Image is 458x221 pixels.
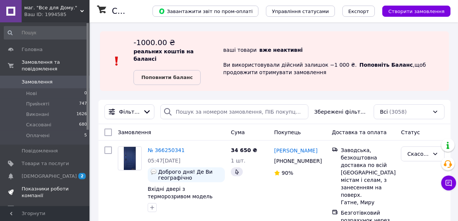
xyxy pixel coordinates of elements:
a: Створити замовлення [375,8,451,14]
b: реальних коштів на балансі [134,48,194,62]
h1: Список замовлень [112,7,188,16]
span: Cума [231,129,245,135]
span: Виконані [26,111,49,118]
span: Показники роботи компанії [22,186,69,199]
span: Оплачені [26,132,50,139]
span: 05:47[DATE] [148,158,181,164]
span: Створити замовлення [388,9,445,14]
input: Пошук за номером замовлення, ПІБ покупця, номером телефону, Email, номером накладної [160,104,308,119]
span: Замовлення [118,129,151,135]
span: 2 [78,173,86,179]
button: Управління статусами [266,6,335,17]
b: Поповніть Баланс [360,62,413,68]
span: Головна [22,46,43,53]
a: [PERSON_NAME] [274,147,317,154]
span: 0 [84,90,87,97]
span: 1 шт. [231,158,245,164]
span: 1626 [76,111,87,118]
img: :speech_balloon: [151,169,157,175]
span: 90% [282,170,293,176]
input: Пошук [4,26,88,40]
span: Товари та послуги [22,160,69,167]
span: Експорт [348,9,369,14]
a: Поповнити баланс [134,70,201,85]
button: Створити замовлення [382,6,451,17]
span: Замовлення та повідомлення [22,59,90,72]
div: ваші товари Ви використовували дійсний залишок −1 000 ₴. , щоб продовжити отримувати замовлення [223,37,449,85]
span: 680 [79,121,87,128]
span: Покупець [274,129,301,135]
span: маг. "Все для Дому." [24,4,80,11]
div: Скасовано [407,150,429,158]
div: Гатне, Миру [341,199,395,206]
b: вже неактивні [259,47,303,53]
span: Управління статусами [272,9,329,14]
span: [PHONE_NUMBER] [274,158,322,164]
span: Статус [401,129,420,135]
button: Експорт [342,6,375,17]
span: Нові [26,90,37,97]
span: Доброго дня! Де Ви географічно знаходитеся? [158,169,222,181]
img: Фото товару [124,147,136,170]
span: Доставка та оплата [332,129,387,135]
img: :exclamation: [111,56,122,67]
a: Фото товару [118,146,142,170]
div: Заводська, безкоштовна доставка по всій [GEOGRAPHIC_DATA] містам і селам, з занесенням на поверх. [341,146,395,199]
span: Завантажити звіт по пром-оплаті [159,8,252,15]
span: Замовлення [22,79,53,85]
span: (3058) [389,109,407,115]
div: Ваш ID: 1994585 [24,11,90,18]
span: Збережені фільтри: [314,108,368,116]
span: Фільтри [119,108,140,116]
button: Чат з покупцем [441,176,456,190]
span: Відгуки [22,205,41,212]
button: Завантажити звіт по пром-оплаті [153,6,258,17]
span: 34 650 ₴ [231,147,257,153]
span: Повідомлення [22,148,58,154]
span: Прийняті [26,101,49,107]
span: 747 [79,101,87,107]
span: Скасовані [26,121,51,128]
a: № 366250341 [148,147,185,153]
span: [DEMOGRAPHIC_DATA] [22,173,77,180]
span: Всі [380,108,388,116]
b: Поповнити баланс [141,75,193,80]
span: -1000.00 ₴ [134,38,175,47]
span: 5 [84,132,87,139]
